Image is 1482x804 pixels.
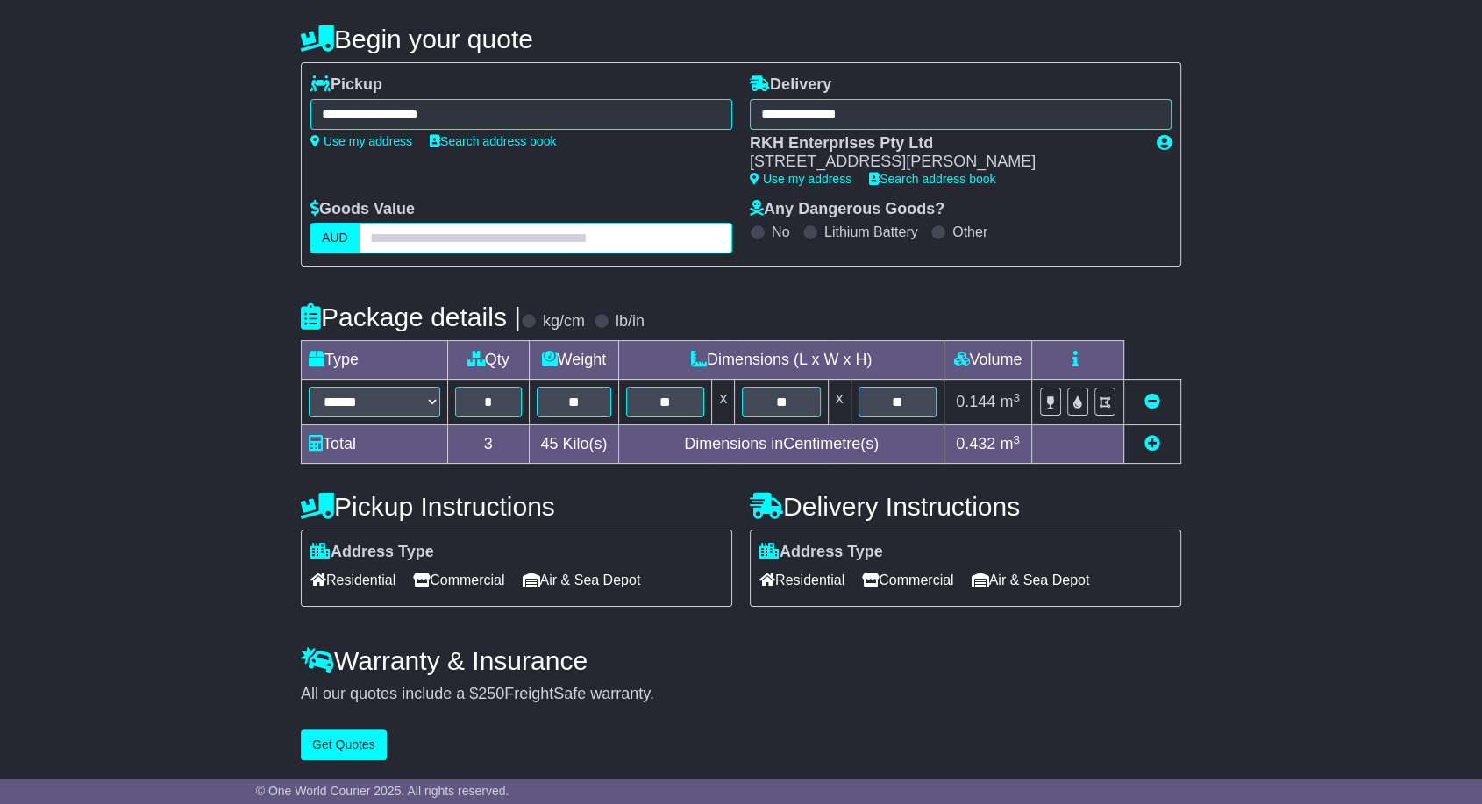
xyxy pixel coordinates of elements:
span: 45 [540,435,558,452]
td: x [828,380,851,425]
span: 250 [478,685,504,702]
span: Residential [310,566,395,594]
div: [STREET_ADDRESS][PERSON_NAME] [750,153,1139,172]
span: 0.144 [956,393,995,410]
label: kg/cm [543,312,585,331]
span: © One World Courier 2025. All rights reserved. [256,784,509,798]
td: Weight [529,341,619,380]
td: Type [302,341,448,380]
td: 3 [448,425,530,464]
span: Air & Sea Depot [523,566,641,594]
div: RKH Enterprises Pty Ltd [750,134,1139,153]
a: Remove this item [1144,393,1160,410]
span: 0.432 [956,435,995,452]
label: Pickup [310,75,382,95]
span: m [1000,393,1020,410]
span: Air & Sea Depot [972,566,1090,594]
label: Address Type [759,543,883,562]
sup: 3 [1013,391,1020,404]
td: Total [302,425,448,464]
h4: Begin your quote [301,25,1181,53]
h4: Warranty & Insurance [301,646,1181,675]
div: All our quotes include a $ FreightSafe warranty. [301,685,1181,704]
span: m [1000,435,1020,452]
a: Add new item [1144,435,1160,452]
label: Any Dangerous Goods? [750,200,944,219]
td: Kilo(s) [529,425,619,464]
label: Delivery [750,75,831,95]
label: Goods Value [310,200,415,219]
sup: 3 [1013,433,1020,446]
label: Other [952,224,987,240]
a: Use my address [750,172,851,186]
label: lb/in [616,312,645,331]
label: Lithium Battery [824,224,918,240]
td: Volume [944,341,1031,380]
button: Get Quotes [301,729,387,760]
td: Dimensions (L x W x H) [619,341,944,380]
label: Address Type [310,543,434,562]
span: Commercial [413,566,504,594]
h4: Delivery Instructions [750,492,1181,521]
a: Search address book [869,172,995,186]
h4: Package details | [301,302,521,331]
label: AUD [310,223,360,253]
td: Qty [448,341,530,380]
td: x [712,380,735,425]
td: Dimensions in Centimetre(s) [619,425,944,464]
span: Commercial [862,566,953,594]
span: Residential [759,566,844,594]
label: No [772,224,789,240]
a: Search address book [430,134,556,148]
h4: Pickup Instructions [301,492,732,521]
a: Use my address [310,134,412,148]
